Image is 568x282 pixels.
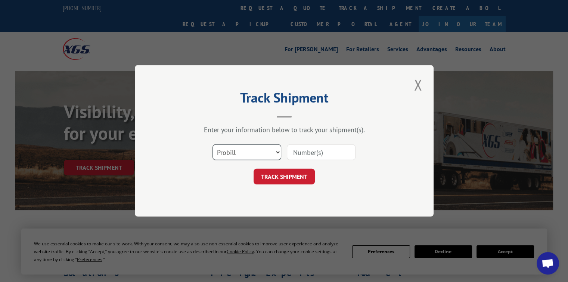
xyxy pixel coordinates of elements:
[412,74,424,95] button: Close modal
[254,169,315,185] button: TRACK SHIPMENT
[172,126,396,134] div: Enter your information below to track your shipment(s).
[172,92,396,107] h2: Track Shipment
[537,252,559,275] a: Open chat
[287,145,356,160] input: Number(s)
